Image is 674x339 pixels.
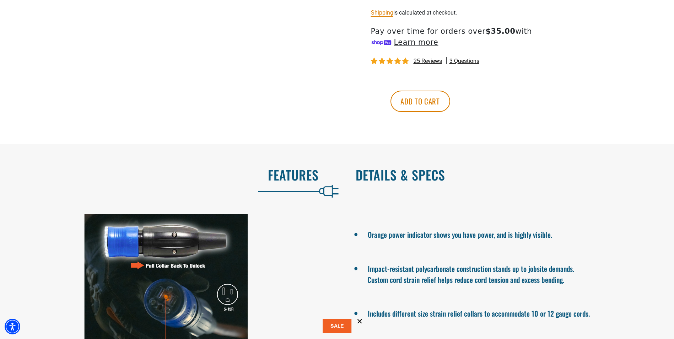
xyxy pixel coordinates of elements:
div: is calculated at checkout. [371,8,545,17]
button: Add to cart [390,91,450,112]
span: 25 reviews [414,58,442,64]
h2: Details & Specs [356,167,659,182]
span: 4.84 stars [371,58,410,65]
li: Includes different size strain relief collars to accommodate 10 or 12 gauge cords. [367,306,649,319]
a: Shipping [371,9,393,16]
li: Impact-resistant polycarbonate construction stands up to jobsite demands. Custom cord strain reli... [367,262,649,285]
h2: Features [15,167,319,182]
span: 3 questions [449,57,479,65]
div: Accessibility Menu [5,319,20,334]
li: Orange power indicator shows you have power, and is highly visible. [367,227,649,240]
